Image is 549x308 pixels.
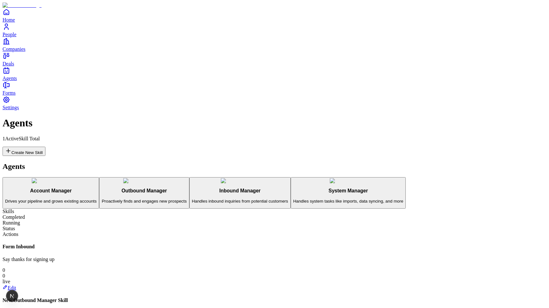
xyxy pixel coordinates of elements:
[293,199,403,204] p: Handles system tasks like imports, data syncing, and more
[3,67,546,81] a: Agents
[3,244,546,250] h4: Form Inbound
[221,178,259,183] img: Inbound Manager
[3,298,546,303] h4: New Outbound Manager Skill
[3,267,546,273] div: 0
[5,199,97,204] p: Drives your pipeline and grows existing accounts
[102,188,186,194] h3: Outbound Manager
[5,188,97,194] h3: Account Manager
[330,178,367,183] img: System Manager
[3,32,17,37] span: People
[3,46,25,52] span: Companies
[3,136,546,142] p: 1 Active Skill Total
[3,279,10,284] span: live
[3,231,546,237] div: Actions
[3,220,546,226] div: Running
[192,199,288,204] p: Handles inbound inquiries from potential customers
[291,177,406,209] button: System ManagerSystem ManagerHandles system tasks like imports, data syncing, and more
[32,178,70,183] img: Account Manager
[3,8,546,23] a: Home
[3,147,45,156] button: Create New Skill
[3,3,42,8] img: Item Brain Logo
[102,199,186,204] p: Proactively finds and engages new prospects
[3,96,546,110] a: Settings
[99,177,189,209] button: Outbound ManagerOutbound ManagerProactively finds and engages new prospects
[3,209,546,214] div: Skills
[3,162,546,171] h2: Agents
[3,17,15,23] span: Home
[3,226,546,231] div: Status
[189,177,291,209] button: Inbound ManagerInbound ManagerHandles inbound inquiries from potential customers
[3,105,19,110] span: Settings
[3,37,546,52] a: Companies
[3,76,17,81] span: Agents
[3,117,546,129] h1: Agents
[123,178,165,183] img: Outbound Manager
[3,90,16,96] span: Forms
[3,214,546,220] div: Completed
[3,81,546,96] a: Forms
[3,23,546,37] a: People
[3,52,546,66] a: Deals
[3,61,14,66] span: Deals
[3,285,16,291] a: Edit
[3,273,546,279] div: 0
[192,188,288,194] h3: Inbound Manager
[293,188,403,194] h3: System Manager
[3,177,99,209] button: Account ManagerAccount ManagerDrives your pipeline and grows existing accounts
[3,257,546,262] p: Say thanks for signing up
